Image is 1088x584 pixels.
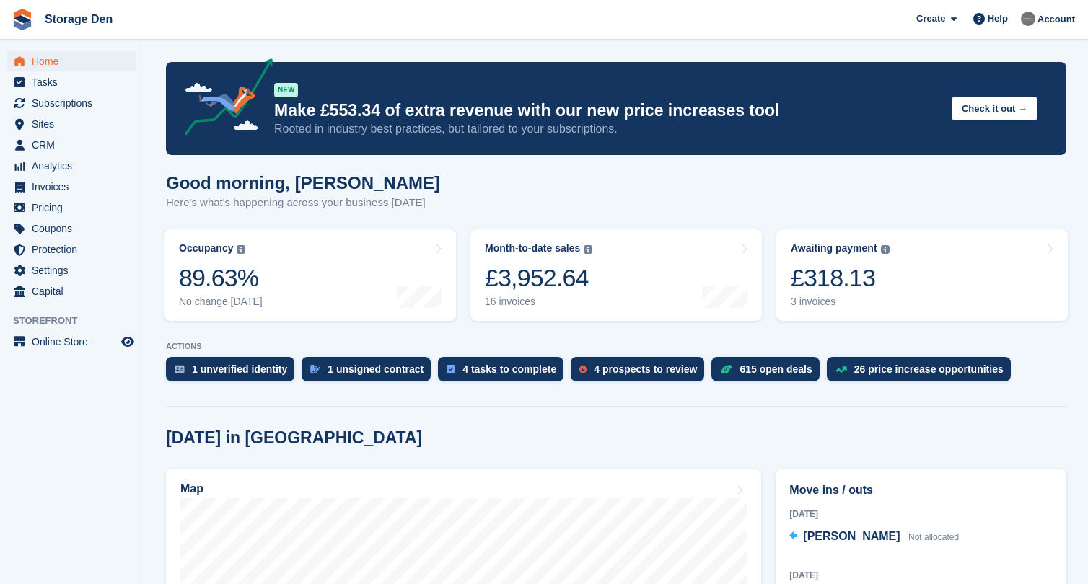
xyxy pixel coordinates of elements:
span: Protection [32,239,118,260]
a: menu [7,281,136,301]
div: 16 invoices [485,296,592,308]
div: £318.13 [791,263,890,293]
h1: Good morning, [PERSON_NAME] [166,173,440,193]
h2: Move ins / outs [789,482,1053,499]
img: icon-info-grey-7440780725fd019a000dd9b08b2336e03edf1995a4989e88bcd33f0948082b44.svg [584,245,592,254]
div: 4 prospects to review [594,363,697,375]
span: Online Store [32,332,118,352]
div: 3 invoices [791,296,890,308]
span: Help [988,12,1008,26]
img: prospect-51fa495bee0391a8d652442698ab0144808aea92771e9ea1ae160a38d050c398.svg [579,365,587,373]
div: Occupancy [179,242,233,255]
p: Here's what's happening across your business [DATE] [166,195,440,211]
p: ACTIONS [166,342,1066,351]
a: [PERSON_NAME] Not allocated [789,528,959,547]
div: £3,952.64 [485,263,592,293]
img: task-75834270c22a3079a89374b754ae025e5fb1db73e45f91037f5363f120a921f8.svg [447,365,455,373]
span: CRM [32,135,118,155]
a: menu [7,72,136,92]
span: Create [916,12,945,26]
div: NEW [274,83,298,97]
h2: Map [180,482,203,495]
div: Awaiting payment [791,242,877,255]
span: Invoices [32,177,118,197]
div: Month-to-date sales [485,242,580,255]
a: Storage Den [39,7,118,31]
span: Storefront [13,314,144,328]
img: icon-info-grey-7440780725fd019a000dd9b08b2336e03edf1995a4989e88bcd33f0948082b44.svg [237,245,245,254]
img: Brian Barbour [1021,12,1035,26]
a: 4 prospects to review [571,357,711,389]
span: Coupons [32,218,118,239]
img: deal-1b604bf984904fb50ccaf53a9ad4b4a5d6e5aea283cecdc64d6e3604feb123c2.svg [720,364,732,374]
a: menu [7,239,136,260]
span: Capital [32,281,118,301]
a: menu [7,218,136,239]
a: 1 unsigned contract [302,357,438,389]
a: 615 open deals [711,357,826,389]
a: 1 unverified identity [166,357,302,389]
a: menu [7,198,136,218]
div: 26 price increase opportunities [854,363,1004,375]
img: price-adjustments-announcement-icon-8257ccfd72463d97f412b2fc003d46551f7dbcb40ab6d574587a9cd5c0d94... [172,58,273,141]
a: Awaiting payment £318.13 3 invoices [776,229,1068,321]
span: Pricing [32,198,118,218]
a: menu [7,93,136,113]
a: menu [7,260,136,280]
span: Not allocated [908,532,959,542]
a: Preview store [119,333,136,350]
img: contract_signature_icon-13c848040528278c33f63329250d36e43548de30e8caae1d1a13099fd9432cc5.svg [310,365,320,373]
button: Check it out → [952,97,1037,120]
div: [DATE] [789,569,1053,582]
div: 89.63% [179,263,263,293]
div: No change [DATE] [179,296,263,308]
a: menu [7,332,136,352]
span: Subscriptions [32,93,118,113]
a: 4 tasks to complete [438,357,571,389]
a: Month-to-date sales £3,952.64 16 invoices [470,229,762,321]
span: Home [32,51,118,71]
p: Make £553.34 of extra revenue with our new price increases tool [274,100,940,121]
div: 1 unsigned contract [328,363,424,375]
span: Tasks [32,72,118,92]
a: menu [7,51,136,71]
a: menu [7,114,136,134]
span: [PERSON_NAME] [803,530,900,542]
span: Account [1037,12,1075,27]
h2: [DATE] in [GEOGRAPHIC_DATA] [166,428,422,448]
a: 26 price increase opportunities [827,357,1018,389]
a: menu [7,177,136,197]
span: Analytics [32,156,118,176]
a: menu [7,156,136,176]
img: stora-icon-8386f47178a22dfd0bd8f6a31ec36ba5ce8667c1dd55bd0f319d3a0aa187defe.svg [12,9,33,30]
a: Occupancy 89.63% No change [DATE] [164,229,456,321]
div: 1 unverified identity [192,363,287,375]
a: menu [7,135,136,155]
span: Sites [32,114,118,134]
div: 4 tasks to complete [462,363,556,375]
img: verify_identity-adf6edd0f0f0b5bbfe63781bf79b02c33cf7c696d77639b501bdc392416b5a36.svg [175,365,185,373]
img: icon-info-grey-7440780725fd019a000dd9b08b2336e03edf1995a4989e88bcd33f0948082b44.svg [881,245,890,254]
div: 615 open deals [740,363,812,375]
span: Settings [32,260,118,280]
div: [DATE] [789,508,1053,521]
p: Rooted in industry best practices, but tailored to your subscriptions. [274,121,940,137]
img: price_increase_opportunities-93ffe204e8149a01c8c9dc8f82e8f89637d9d84a8eef4429ea346261dce0b2c0.svg [835,366,847,373]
